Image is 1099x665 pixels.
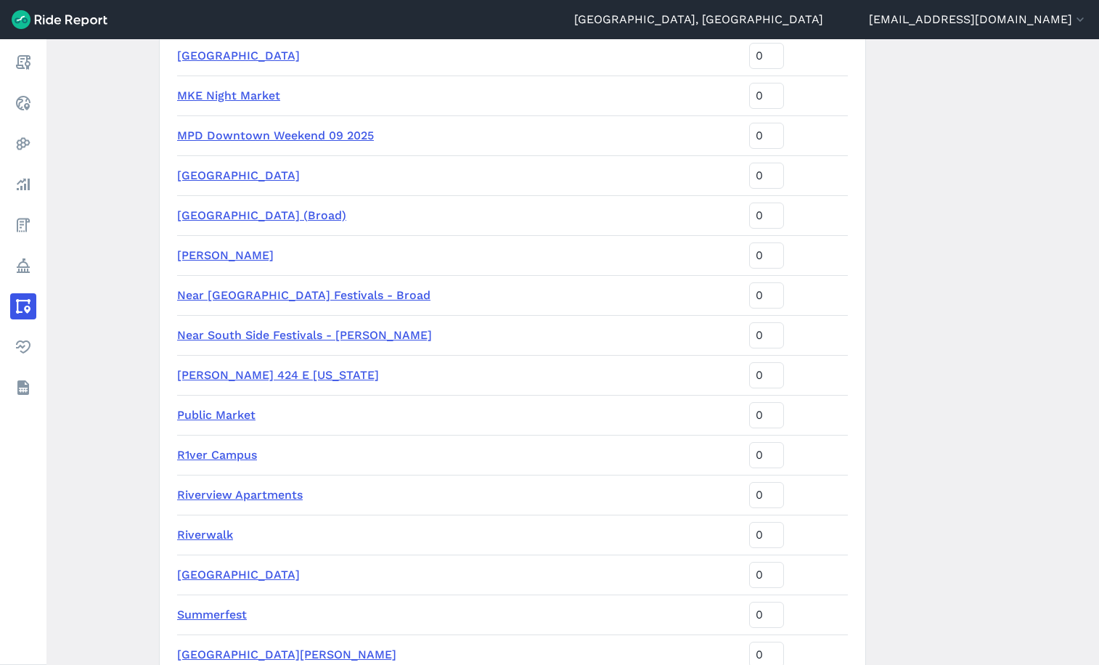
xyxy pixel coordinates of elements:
[177,248,274,262] a: [PERSON_NAME]
[10,171,36,197] a: Analyze
[177,408,256,422] a: Public Market
[10,253,36,279] a: Policy
[177,608,247,621] a: Summerfest
[177,448,257,462] a: R1ver Campus
[177,488,303,502] a: Riverview Apartments
[177,328,432,342] a: Near South Side Festivals - [PERSON_NAME]
[177,208,346,222] a: [GEOGRAPHIC_DATA] (Broad)
[574,11,823,28] a: [GEOGRAPHIC_DATA], [GEOGRAPHIC_DATA]
[12,10,107,29] img: Ride Report
[10,293,36,319] a: Areas
[10,90,36,116] a: Realtime
[10,375,36,401] a: Datasets
[10,212,36,238] a: Fees
[177,168,300,182] a: [GEOGRAPHIC_DATA]
[10,49,36,76] a: Report
[177,89,280,102] a: MKE Night Market
[177,528,233,542] a: Riverwalk
[177,288,430,302] a: Near [GEOGRAPHIC_DATA] Festivals - Broad
[177,568,300,582] a: [GEOGRAPHIC_DATA]
[10,131,36,157] a: Heatmaps
[177,128,374,142] a: MPD Downtown Weekend 09 2025
[177,368,379,382] a: [PERSON_NAME] 424 E [US_STATE]
[10,334,36,360] a: Health
[177,49,300,62] a: [GEOGRAPHIC_DATA]
[177,648,396,661] a: [GEOGRAPHIC_DATA][PERSON_NAME]
[869,11,1087,28] button: [EMAIL_ADDRESS][DOMAIN_NAME]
